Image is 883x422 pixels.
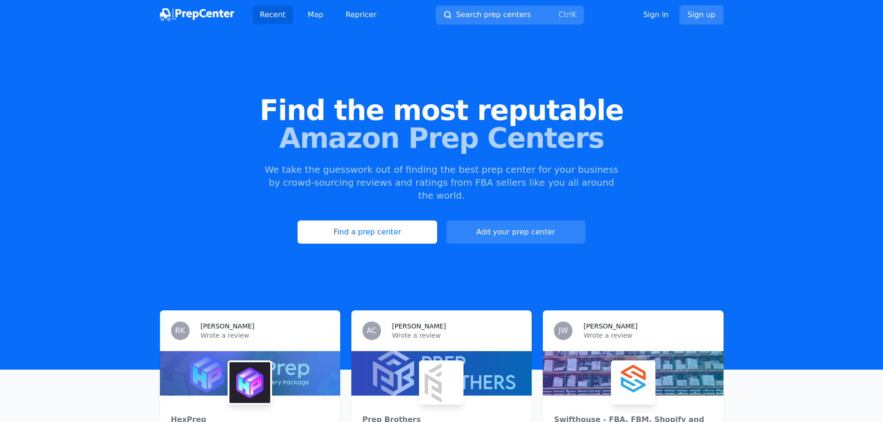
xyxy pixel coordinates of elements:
[229,362,270,403] img: HexPrep
[298,220,437,244] a: Find a prep center
[446,220,585,244] a: Add your prep center
[392,331,521,340] p: Wrote a review
[160,8,234,21] img: PrepCenter
[436,6,584,25] button: Search prep centersCtrlK
[15,96,868,124] span: Find the most reputable
[300,6,331,24] a: Map
[338,6,384,24] a: Repricer
[253,6,293,24] a: Recent
[201,321,254,331] h3: [PERSON_NAME]
[421,362,462,403] img: Prep Brothers
[559,10,572,19] kbd: Ctrl
[584,331,712,340] p: Wrote a review
[572,10,577,19] kbd: K
[15,124,868,152] span: Amazon Prep Centers
[201,331,329,340] p: Wrote a review
[392,321,446,331] h3: [PERSON_NAME]
[680,5,723,25] a: Sign up
[584,321,637,331] h3: [PERSON_NAME]
[613,362,654,403] img: Swifthouse - FBA, FBM, Shopify and more
[367,327,377,334] span: AC
[264,163,620,202] p: We take the guesswork out of finding the best prep center for your business by crowd-sourcing rev...
[643,9,669,20] a: Sign in
[175,327,185,334] span: RK
[559,327,568,334] span: JW
[456,9,531,20] span: Search prep centers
